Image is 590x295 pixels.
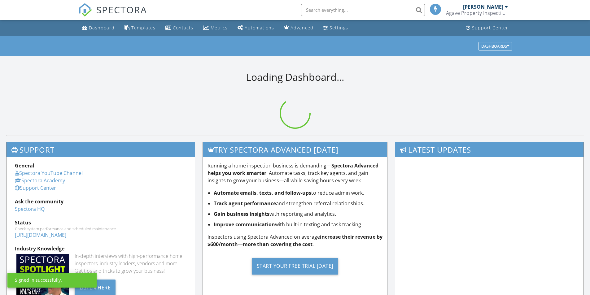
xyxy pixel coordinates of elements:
[479,42,512,50] button: Dashboards
[163,22,196,34] a: Contacts
[330,25,348,31] div: Settings
[15,219,186,226] div: Status
[208,162,383,184] p: Running a home inspection business is demanding— . Automate tasks, track key agents, and gain ins...
[131,25,155,31] div: Templates
[80,22,117,34] a: Dashboard
[214,200,276,207] strong: Track agent performance
[446,10,508,16] div: Agave Property Inspections, PLLC
[78,3,92,17] img: The Best Home Inspection Software - Spectora
[208,162,378,176] strong: Spectora Advanced helps you work smarter
[472,25,508,31] div: Support Center
[245,25,274,31] div: Automations
[291,25,313,31] div: Advanced
[173,25,193,31] div: Contacts
[15,226,186,231] div: Check system performance and scheduled maintenance.
[395,142,583,157] h3: Latest Updates
[208,233,382,248] strong: increase their revenue by $600/month—more than covering the cost
[208,253,383,279] a: Start Your Free Trial [DATE]
[7,142,195,157] h3: Support
[15,184,56,191] a: Support Center
[214,210,383,218] li: with reporting and analytics.
[214,200,383,207] li: and strengthen referral relationships.
[15,206,45,212] a: Spectora HQ
[214,221,383,228] li: with built-in texting and task tracking.
[282,22,316,34] a: Advanced
[214,210,269,217] strong: Gain business insights
[211,25,228,31] div: Metrics
[208,233,383,248] p: Inspectors using Spectora Advanced on average .
[15,245,186,252] div: Industry Knowledge
[214,189,383,197] li: to reduce admin work.
[15,170,83,176] a: Spectora YouTube Channel
[89,25,115,31] div: Dashboard
[96,3,147,16] span: SPECTORA
[481,44,509,48] div: Dashboards
[15,232,66,238] a: [URL][DOMAIN_NAME]
[15,162,34,169] strong: General
[75,284,116,291] a: Listen Here
[15,198,186,205] div: Ask the community
[122,22,158,34] a: Templates
[214,221,275,228] strong: Improve communication
[463,4,503,10] div: [PERSON_NAME]
[15,277,62,283] div: Signed in successfully.
[463,22,511,34] a: Support Center
[252,258,338,275] div: Start Your Free Trial [DATE]
[15,177,65,184] a: Spectora Academy
[75,252,186,275] div: In-depth interviews with high-performance home inspectors, industry leaders, vendors and more. Ge...
[203,142,387,157] h3: Try spectora advanced [DATE]
[214,189,311,196] strong: Automate emails, texts, and follow-ups
[201,22,230,34] a: Metrics
[235,22,277,34] a: Automations (Basic)
[78,8,147,21] a: SPECTORA
[321,22,351,34] a: Settings
[301,4,425,16] input: Search everything...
